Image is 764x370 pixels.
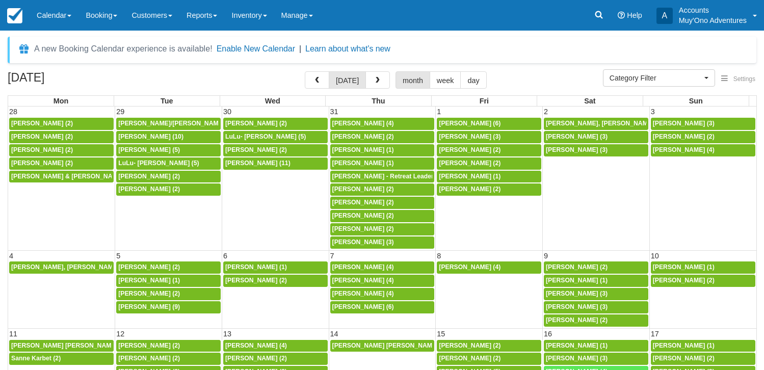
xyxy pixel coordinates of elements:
[116,288,221,300] a: [PERSON_NAME] (2)
[116,118,221,130] a: [PERSON_NAME]/[PERSON_NAME]; [PERSON_NAME]/[PERSON_NAME]; [PERSON_NAME]/[PERSON_NAME] (3)
[546,303,608,310] span: [PERSON_NAME] (3)
[439,173,500,180] span: [PERSON_NAME] (1)
[437,353,541,365] a: [PERSON_NAME] (2)
[650,252,660,260] span: 10
[118,173,180,180] span: [PERSON_NAME] (2)
[225,160,291,167] span: [PERSON_NAME] (11)
[332,199,394,206] span: [PERSON_NAME] (2)
[650,108,656,116] span: 3
[332,342,448,349] span: [PERSON_NAME] [PERSON_NAME] (2)
[544,288,648,300] a: [PERSON_NAME] (3)
[116,301,221,313] a: [PERSON_NAME] (9)
[330,236,435,249] a: [PERSON_NAME] (3)
[9,340,114,352] a: [PERSON_NAME] [PERSON_NAME] (1)
[546,355,608,362] span: [PERSON_NAME] (3)
[54,97,69,105] span: Mon
[546,146,608,153] span: [PERSON_NAME] (3)
[653,120,715,127] span: [PERSON_NAME] (3)
[653,277,715,284] span: [PERSON_NAME] (2)
[118,290,180,297] span: [PERSON_NAME] (2)
[332,225,394,232] span: [PERSON_NAME] (2)
[437,131,541,143] a: [PERSON_NAME] (3)
[544,275,648,287] a: [PERSON_NAME] (1)
[330,261,435,274] a: [PERSON_NAME] (4)
[436,108,442,116] span: 1
[330,197,435,209] a: [PERSON_NAME] (2)
[9,144,114,156] a: [PERSON_NAME] (2)
[437,261,541,274] a: [PERSON_NAME] (4)
[225,263,287,271] span: [PERSON_NAME] (1)
[715,72,761,87] button: Settings
[305,44,390,53] a: Learn about what's new
[651,275,755,287] a: [PERSON_NAME] (2)
[437,340,541,352] a: [PERSON_NAME] (2)
[9,131,114,143] a: [PERSON_NAME] (2)
[299,44,301,53] span: |
[11,355,61,362] span: Sanne Karbet (2)
[439,186,500,193] span: [PERSON_NAME] (2)
[225,146,287,153] span: [PERSON_NAME] (2)
[546,133,608,140] span: [PERSON_NAME] (3)
[118,146,180,153] span: [PERSON_NAME] (5)
[584,97,595,105] span: Sat
[115,252,121,260] span: 5
[9,353,114,365] a: Sanne Karbet (2)
[115,330,125,338] span: 12
[653,146,715,153] span: [PERSON_NAME] (4)
[116,131,221,143] a: [PERSON_NAME] (10)
[8,71,137,90] h2: [DATE]
[651,131,755,143] a: [PERSON_NAME] (2)
[332,290,394,297] span: [PERSON_NAME] (4)
[480,97,489,105] span: Fri
[330,157,435,170] a: [PERSON_NAME] (1)
[332,212,394,219] span: [PERSON_NAME] (2)
[332,173,446,180] span: [PERSON_NAME] - Retreat Leader (10)
[651,353,755,365] a: [PERSON_NAME] (2)
[223,353,328,365] a: [PERSON_NAME] (2)
[543,330,553,338] span: 16
[651,261,755,274] a: [PERSON_NAME] (1)
[223,275,328,287] a: [PERSON_NAME] (2)
[9,118,114,130] a: [PERSON_NAME] (2)
[34,43,213,55] div: A new Booking Calendar experience is available!
[118,160,199,167] span: LuLu- [PERSON_NAME] (5)
[651,118,755,130] a: [PERSON_NAME] (3)
[437,118,541,130] a: [PERSON_NAME] (6)
[603,69,715,87] button: Category Filter
[430,71,461,89] button: week
[116,157,221,170] a: LuLu- [PERSON_NAME] (5)
[653,342,715,349] span: [PERSON_NAME] (1)
[610,73,702,83] span: Category Filter
[329,252,335,260] span: 7
[396,71,430,89] button: month
[118,263,180,271] span: [PERSON_NAME] (2)
[116,144,221,156] a: [PERSON_NAME] (5)
[439,133,500,140] span: [PERSON_NAME] (3)
[543,108,549,116] span: 2
[118,277,180,284] span: [PERSON_NAME] (1)
[546,290,608,297] span: [PERSON_NAME] (3)
[11,120,73,127] span: [PERSON_NAME] (2)
[332,277,394,284] span: [PERSON_NAME] (4)
[116,275,221,287] a: [PERSON_NAME] (1)
[7,8,22,23] img: checkfront-main-nav-mini-logo.png
[332,303,394,310] span: [PERSON_NAME] (6)
[223,144,328,156] a: [PERSON_NAME] (2)
[222,108,232,116] span: 30
[439,146,500,153] span: [PERSON_NAME] (2)
[118,342,180,349] span: [PERSON_NAME] (2)
[118,355,180,362] span: [PERSON_NAME] (2)
[618,12,625,19] i: Help
[9,171,114,183] a: [PERSON_NAME] & [PERSON_NAME] (2)
[222,252,228,260] span: 6
[265,97,280,105] span: Wed
[437,144,541,156] a: [PERSON_NAME] (2)
[544,261,648,274] a: [PERSON_NAME] (2)
[460,71,486,89] button: day
[437,171,541,183] a: [PERSON_NAME] (1)
[225,277,287,284] span: [PERSON_NAME] (2)
[436,252,442,260] span: 8
[223,157,328,170] a: [PERSON_NAME] (11)
[11,173,133,180] span: [PERSON_NAME] & [PERSON_NAME] (2)
[330,275,435,287] a: [PERSON_NAME] (4)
